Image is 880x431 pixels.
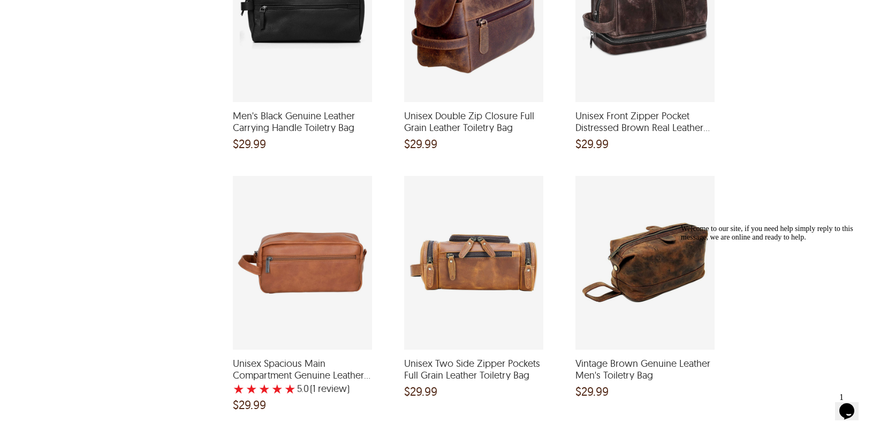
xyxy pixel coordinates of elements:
span: Unisex Spacious Main Compartment Genuine Leather Toiletry Bag [233,358,372,381]
span: Unisex Front Zipper Pocket Distressed Brown Real Leather Toiletry Bag [575,110,715,133]
span: $29.99 [575,138,609,149]
a: Unisex Double Zip Closure Full Grain Leather Toiletry Bag and a price of $29.99 [404,95,543,155]
span: $29.99 [233,138,266,149]
span: ) [310,383,350,394]
span: $29.99 [575,386,609,397]
span: Men's Black Genuine Leather Carrying Handle Toiletry Bag [233,110,372,133]
span: review [316,383,347,394]
span: Unisex Two Side Zipper Pockets Full Grain Leather Toiletry Bag [404,358,543,381]
a: Vintage Brown Genuine Leather Men's Toiletry Bag and a price of $29.99 [575,343,715,402]
iframe: chat widget [835,388,869,420]
label: 5 rating [284,383,296,394]
span: $29.99 [404,138,437,149]
div: Welcome to our site, if you need help simply reply to this message, we are online and ready to help. [4,4,197,21]
label: 5.0 [297,383,309,394]
label: 2 rating [246,383,257,394]
label: 1 rating [233,383,245,394]
a: Unisex Front Zipper Pocket Distressed Brown Real Leather Toiletry Bag and a price of $29.99 [575,95,715,155]
iframe: chat widget [677,220,869,383]
span: $29.99 [404,386,437,397]
a: Unisex Two Side Zipper Pockets Full Grain Leather Toiletry Bag and a price of $29.99 [404,343,543,402]
span: Unisex Double Zip Closure Full Grain Leather Toiletry Bag [404,110,543,133]
a: Unisex Spacious Main Compartment Genuine Leather Toiletry Bag with a 5 Star Rating 1 Product Revi... [233,343,372,415]
span: Welcome to our site, if you need help simply reply to this message, we are online and ready to help. [4,4,177,21]
label: 3 rating [259,383,270,394]
span: $29.99 [233,399,266,410]
span: (1 [310,383,316,394]
label: 4 rating [271,383,283,394]
a: Men's Black Genuine Leather Carrying Handle Toiletry Bag and a price of $29.99 [233,95,372,155]
span: Vintage Brown Genuine Leather Men's Toiletry Bag [575,358,715,381]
